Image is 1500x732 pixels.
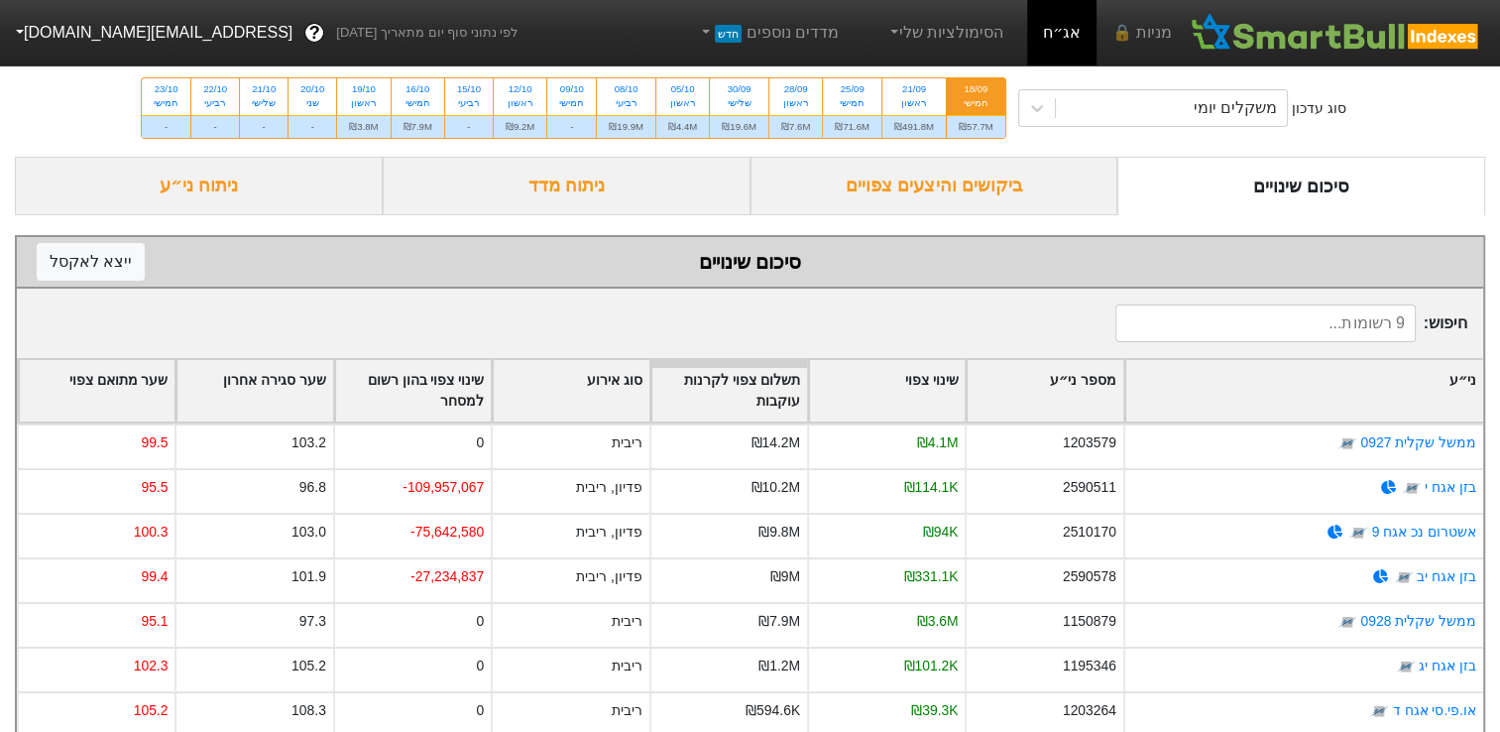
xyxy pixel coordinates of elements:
div: סיכום שינויים [37,247,1463,277]
div: -75,642,580 [410,522,484,543]
div: ₪9.8M [758,522,800,543]
div: - [191,115,239,138]
div: 21/10 [252,82,276,96]
img: tase link [1348,523,1368,543]
div: 105.2 [291,656,326,676]
div: - [445,115,493,138]
span: ? [309,20,320,47]
div: 99.4 [141,566,168,587]
span: חדש [715,25,742,43]
span: לפי נתוני סוף יום מתאריך [DATE] [336,23,518,43]
div: 99.5 [141,432,168,453]
div: -27,234,837 [410,566,484,587]
div: ראשון [781,96,810,110]
input: 9 רשומות... [1115,305,1416,342]
div: ₪71.6M [823,115,881,138]
img: tase link [1369,701,1389,721]
div: רביעי [203,96,227,110]
div: 97.3 [299,611,326,632]
div: ₪491.8M [882,115,946,138]
div: ראשון [349,96,378,110]
div: 15/10 [457,82,481,96]
div: 0 [477,656,485,676]
div: ניתוח ני״ע [15,157,383,215]
button: ייצא לאקסל [37,243,145,281]
div: 96.8 [299,477,326,498]
div: משקלים יומי [1194,96,1277,120]
a: בזן אגח יג [1419,658,1476,673]
div: 101.9 [291,566,326,587]
div: 0 [477,611,485,632]
span: חיפוש : [1115,305,1467,342]
div: - [142,115,190,138]
div: רביעי [457,96,481,110]
div: רביעי [609,96,643,110]
div: 23/10 [154,82,178,96]
div: פדיון, ריבית [576,522,642,543]
div: ריבית [612,432,642,453]
div: 1150879 [1063,611,1116,632]
div: 95.5 [141,477,168,498]
div: חמישי [404,96,432,110]
div: סוג עדכון [1292,98,1346,119]
div: פדיון, ריבית [576,566,642,587]
div: Toggle SortBy [19,360,174,422]
div: ניתוח מדד [383,157,750,215]
div: ₪19.9M [597,115,655,138]
a: אשטרום נכ אגח 9 [1372,524,1476,540]
div: 0 [477,432,485,453]
div: 102.3 [134,656,169,676]
div: ריבית [612,700,642,721]
div: 2590578 [1063,566,1116,587]
div: 2590511 [1063,477,1116,498]
div: ₪1.2M [758,656,800,676]
div: ₪114.1K [903,477,958,498]
div: ₪9.2M [494,115,546,138]
div: חמישי [559,96,584,110]
a: מדדים נוספיםחדש [689,13,847,53]
div: ₪94K [923,522,959,543]
img: SmartBull [1188,13,1484,53]
img: tase link [1402,478,1422,498]
div: שני [300,96,324,110]
div: Toggle SortBy [651,360,807,422]
div: 20/10 [300,82,324,96]
div: שלישי [722,96,756,110]
div: ₪594.6K [746,700,800,721]
div: ₪9M [770,566,800,587]
div: שלישי [252,96,276,110]
div: ₪7.9M [392,115,444,138]
div: 22/10 [203,82,227,96]
div: Toggle SortBy [967,360,1122,422]
div: Toggle SortBy [1125,360,1483,422]
div: 12/10 [506,82,534,96]
div: 103.2 [291,432,326,453]
div: חמישי [835,96,869,110]
div: ₪7.9M [758,611,800,632]
div: 09/10 [559,82,584,96]
img: tase link [1396,657,1416,676]
div: 1203264 [1063,700,1116,721]
div: ₪57.7M [947,115,1005,138]
div: ₪4.1M [917,432,959,453]
img: tase link [1394,567,1414,587]
a: או.פי.סי אגח ד [1393,702,1476,718]
div: -109,957,067 [403,477,484,498]
a: ממשל שקלית 0927 [1360,434,1476,450]
img: tase link [1337,612,1357,632]
div: - [288,115,336,138]
div: Toggle SortBy [176,360,332,422]
div: פדיון, ריבית [576,477,642,498]
div: 105.2 [134,700,169,721]
div: Toggle SortBy [493,360,648,422]
div: ביקושים והיצעים צפויים [750,157,1118,215]
div: ראשון [506,96,534,110]
div: ₪39.3K [911,700,958,721]
div: ראשון [668,96,697,110]
div: 100.3 [134,522,169,543]
div: ₪101.2K [903,656,958,676]
div: 108.3 [291,700,326,721]
div: Toggle SortBy [809,360,965,422]
a: ממשל שקלית 0928 [1360,613,1476,629]
div: 16/10 [404,82,432,96]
